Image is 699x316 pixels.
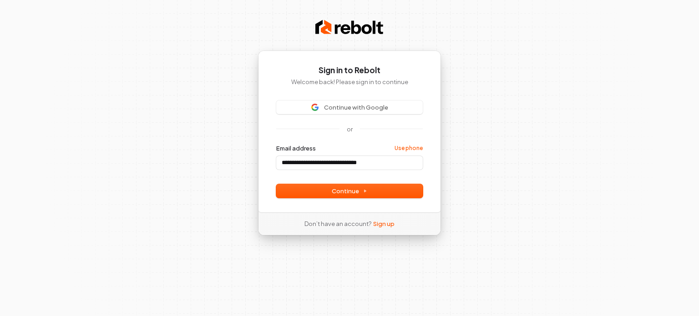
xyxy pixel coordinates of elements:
[304,220,371,228] span: Don’t have an account?
[315,18,384,36] img: Rebolt Logo
[276,100,423,114] button: Sign in with GoogleContinue with Google
[347,125,353,133] p: or
[332,187,367,195] span: Continue
[311,104,319,111] img: Sign in with Google
[395,145,423,152] a: Use phone
[276,184,423,198] button: Continue
[276,65,423,76] h1: Sign in to Rebolt
[324,103,388,111] span: Continue with Google
[373,220,395,228] a: Sign up
[276,144,316,152] label: Email address
[276,78,423,86] p: Welcome back! Please sign in to continue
